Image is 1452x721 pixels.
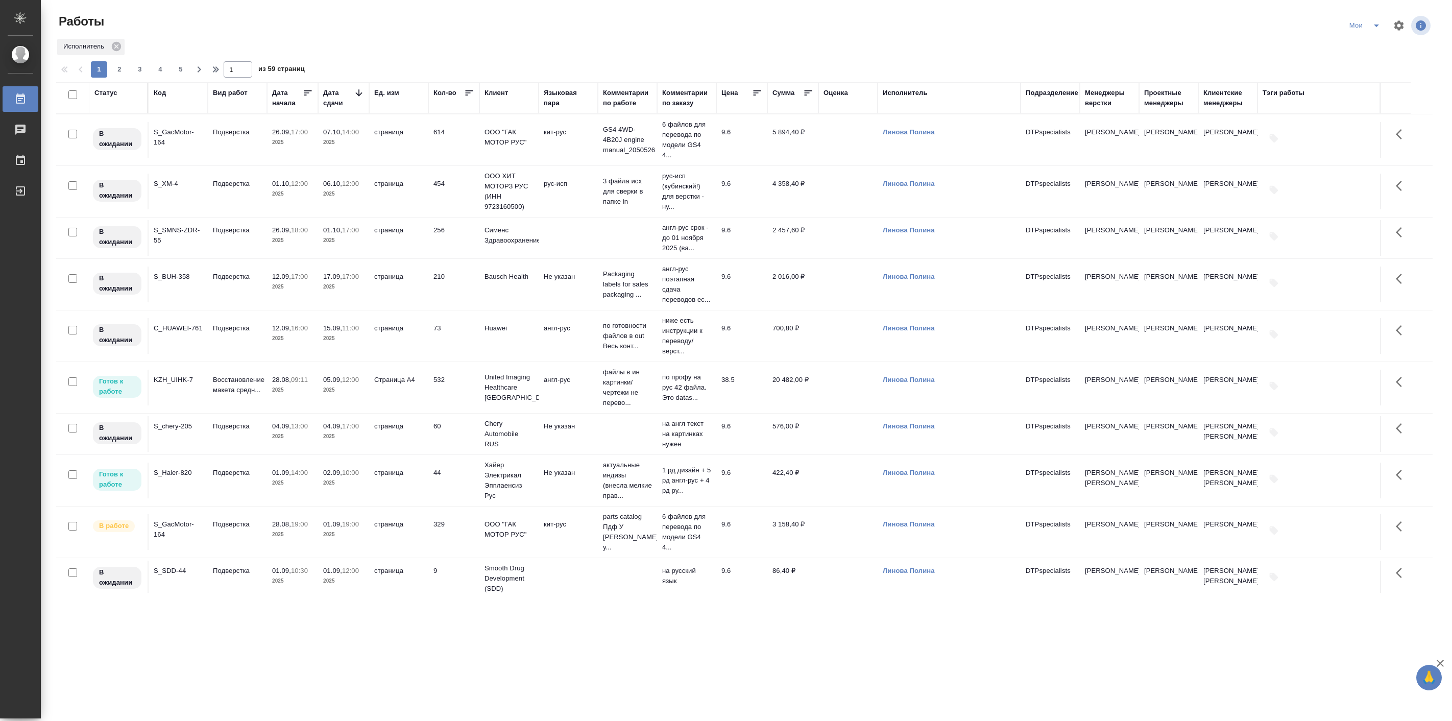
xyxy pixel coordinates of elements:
a: Линова Полина [883,567,935,574]
div: S_Haier-820 [154,468,203,478]
div: Код [154,88,166,98]
p: 04.09, [272,422,291,430]
p: 01.10, [323,226,342,234]
button: Добавить тэги [1263,323,1285,346]
p: 07.10, [323,128,342,136]
span: Работы [56,13,104,30]
td: страница [369,416,428,452]
p: ООО "ГАК МОТОР РУС" [485,127,534,148]
p: 28.08, [272,520,291,528]
p: 2025 [323,385,364,395]
p: Packaging labels for sales packaging ... [603,269,652,300]
p: [PERSON_NAME] [1085,179,1134,189]
p: 26.09, [272,226,291,234]
p: 2025 [323,530,364,540]
p: [PERSON_NAME] [1085,323,1134,333]
a: Линова Полина [883,520,935,528]
p: 01.09, [323,520,342,528]
button: Добавить тэги [1263,375,1285,397]
td: DTPspecialists [1021,463,1080,498]
p: Восстановление макета средн... [213,375,262,395]
p: Подверстка [213,272,262,282]
div: Языковая пара [544,88,593,108]
button: Добавить тэги [1263,519,1285,542]
button: 3 [132,61,148,78]
a: Линова Полина [883,422,935,430]
td: 9.6 [716,267,767,302]
p: на англ текст на картинках нужен [662,419,711,449]
button: Здесь прячутся важные кнопки [1390,267,1414,291]
p: 01.09, [323,567,342,574]
p: 02.09, [323,469,342,476]
p: 17.09, [323,273,342,280]
td: DTPspecialists [1021,267,1080,302]
td: [PERSON_NAME] [1139,318,1198,354]
td: [PERSON_NAME] [1198,370,1257,405]
td: англ-рус [539,318,598,354]
p: [PERSON_NAME] [1085,225,1134,235]
p: 10:00 [342,469,359,476]
td: 576,00 ₽ [767,416,818,452]
td: 20 482,00 ₽ [767,370,818,405]
p: 06.10, [323,180,342,187]
p: 05.09, [323,376,342,383]
p: [PERSON_NAME], [PERSON_NAME] [1085,468,1134,488]
p: по готовности файлов в out Весь конт... [603,321,652,351]
p: Подверстка [213,225,262,235]
p: Подверстка [213,519,262,530]
div: Менеджеры верстки [1085,88,1134,108]
td: [PERSON_NAME] [1139,267,1198,302]
button: Здесь прячутся важные кнопки [1390,122,1414,147]
p: 2025 [323,431,364,442]
td: [PERSON_NAME] [1198,220,1257,256]
td: DTPspecialists [1021,416,1080,452]
td: [PERSON_NAME], [PERSON_NAME] [1198,416,1257,452]
p: Хайер Электрикал Эпплаенсиз Рус [485,460,534,501]
td: DTPspecialists [1021,561,1080,596]
p: В ожидании [99,180,135,201]
td: DTPspecialists [1021,370,1080,405]
div: S_GacMotor-164 [154,127,203,148]
p: 16:00 [291,324,308,332]
p: [PERSON_NAME] [1085,272,1134,282]
td: кит-рус [539,514,598,550]
td: [PERSON_NAME] [1198,318,1257,354]
td: [PERSON_NAME] [1198,174,1257,209]
p: 2025 [323,235,364,246]
p: Chery Automobile RUS [485,419,534,449]
td: страница [369,561,428,596]
td: 9.6 [716,416,767,452]
div: Клиент [485,88,508,98]
p: 13:00 [291,422,308,430]
p: 2025 [323,333,364,344]
p: В ожидании [99,567,135,588]
td: 9.6 [716,463,767,498]
div: C_HUAWEI-761 [154,323,203,333]
button: Здесь прячутся важные кнопки [1390,416,1414,441]
p: 17:00 [342,273,359,280]
td: 532 [428,370,479,405]
button: Здесь прячутся важные кнопки [1390,220,1414,245]
td: 5 894,40 ₽ [767,122,818,158]
p: 3 файла исх для сверки в папке in [603,176,652,207]
div: S_SMNS-ZDR-55 [154,225,203,246]
td: 2 457,60 ₽ [767,220,818,256]
td: 3 158,40 ₽ [767,514,818,550]
td: 422,40 ₽ [767,463,818,498]
p: по профу на рус 42 файла. Это datas... [662,372,711,403]
td: 4 358,40 ₽ [767,174,818,209]
td: [PERSON_NAME] [1139,370,1198,405]
td: DTPspecialists [1021,122,1080,158]
p: 17:00 [291,273,308,280]
p: [PERSON_NAME] [1085,127,1134,137]
p: GS4 4WD-4B20J engine manual_2050526 [603,125,652,155]
td: Не указан [539,416,598,452]
p: [PERSON_NAME] [1085,421,1134,431]
a: Линова Полина [883,273,935,280]
span: Посмотреть информацию [1411,16,1433,35]
span: 4 [152,64,168,75]
td: [PERSON_NAME] [1198,267,1257,302]
p: 14:00 [342,128,359,136]
p: ООО "ГАК МОТОР РУС" [485,519,534,540]
a: Линова Полина [883,324,935,332]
